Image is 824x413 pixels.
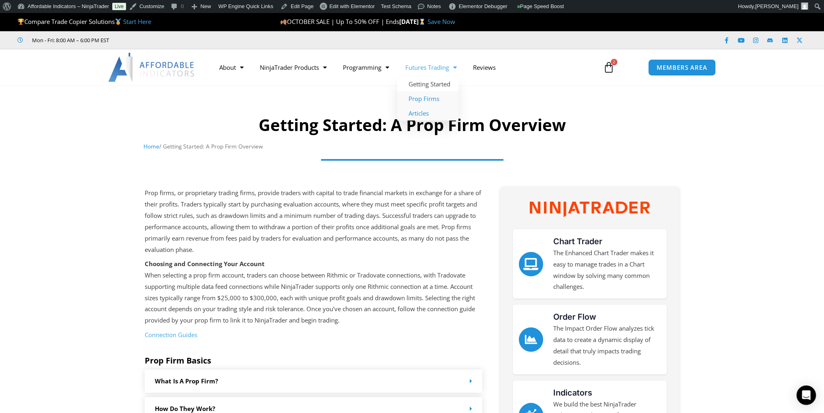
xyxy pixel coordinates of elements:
[397,77,458,120] ul: Futures Trading
[211,58,594,77] nav: Menu
[30,35,109,45] span: Mon - Fri: 8:00 AM – 6:00 PM EST
[397,106,458,120] a: Articles
[397,91,458,106] a: Prop Firms
[330,3,375,9] span: Edit with Elementor
[427,17,455,26] a: Save Now
[18,19,24,25] img: 🏆
[211,58,252,77] a: About
[465,58,504,77] a: Reviews
[553,323,661,368] p: The Impact Order Flow analyzes tick data to create a dynamic display of detail that truly impacts...
[611,59,617,65] span: 2
[399,17,427,26] strong: [DATE]
[17,17,151,26] span: Compare Trade Copier Solutions
[143,141,681,152] nav: Breadcrumb
[553,388,592,398] a: Indicators
[143,142,159,150] a: Home
[591,56,627,79] a: 2
[397,77,458,91] a: Getting Started
[145,370,483,393] div: What is a prop firm?
[280,19,287,25] img: 🍂
[115,19,121,25] img: 🥇
[155,377,218,385] a: What is a prop firm?
[145,187,483,255] p: Prop firms, or proprietary trading firms, provide traders with capital to trade financial markets...
[145,258,483,326] p: When selecting a prop firm account, traders can choose between Rithmic or Tradovate connections, ...
[335,58,397,77] a: Programming
[519,327,543,352] a: Order Flow
[280,17,399,26] span: OCTOBER SALE | Up To 50% OFF | Ends
[530,202,650,217] img: NinjaTrader Wordmark color RGB | Affordable Indicators – NinjaTrader
[553,312,596,322] a: Order Flow
[145,260,265,268] strong: Choosing and Connecting Your Account
[519,252,543,276] a: Chart Trader
[123,17,151,26] a: Start Here
[120,36,242,44] iframe: Customer reviews powered by Trustpilot
[143,114,681,136] h1: Getting Started: A Prop Firm Overview
[397,58,465,77] a: Futures Trading
[796,385,816,405] div: Open Intercom Messenger
[755,3,798,9] span: [PERSON_NAME]
[145,356,483,366] h5: Prop Firm Basics
[145,331,197,339] a: Connection Guides
[648,59,716,76] a: MEMBERS AREA
[155,404,215,413] a: How Do they work?
[419,19,425,25] img: ⌛
[553,237,602,246] a: Chart Trader
[252,58,335,77] a: NinjaTrader Products
[108,53,195,82] img: LogoAI | Affordable Indicators – NinjaTrader
[112,3,126,10] a: Live
[553,247,661,293] p: The Enhanced Chart Trader makes it easy to manage trades in a Chart window by solving many common...
[657,65,707,71] span: MEMBERS AREA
